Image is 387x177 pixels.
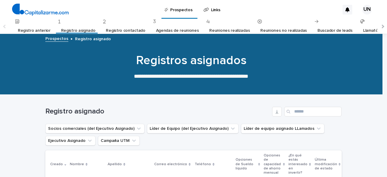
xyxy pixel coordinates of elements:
[18,24,50,38] a: Registro anterior
[363,24,381,38] a: Llamatón
[363,28,381,33] font: Llamatón
[363,7,370,12] font: UN
[106,28,145,33] font: Registro contactado
[136,54,246,67] font: Registros asignados
[195,162,211,166] font: Teléfono
[147,124,239,133] button: Líder de Equipo (del Ejecutivo Asignado)
[106,24,145,38] a: Registro contactado
[209,28,250,33] font: Reuniones realizadas
[45,108,104,115] font: Registro asignado
[209,24,250,38] a: Reuniones realizadas
[260,24,307,38] a: Reuniones no realizadas
[315,158,337,170] font: Última modificación de estado
[45,124,145,133] button: Socios comerciales (del Ejecutivo Asignado)
[241,124,324,133] button: Líder de equipo asignado LLamados
[75,37,111,41] font: Registro asignado
[45,37,68,41] font: Prospectos
[45,35,68,42] a: Prospectos
[317,28,353,33] font: Buscador de leads
[70,162,84,166] font: Nombre
[50,162,63,166] font: Creado
[61,28,96,33] font: Registro asignado
[264,154,281,175] font: Opciones de capacidad de ahorro mensual
[284,107,342,116] input: Buscar
[156,24,199,38] a: Agendas de reuniones
[317,24,353,38] a: Buscador de leads
[236,158,253,170] font: Opciones de Sueldo líquido
[260,28,307,33] font: Reuniones no realizadas
[61,24,96,38] a: Registro asignado
[154,162,187,166] font: Correo electrónico
[98,136,140,146] button: Campaña UTM
[12,4,69,16] img: 4arMvv9wSvmHTHbXwTim
[108,162,122,166] font: Apellido
[45,136,96,146] button: Ejecutivo Asignado
[288,154,307,175] font: ¿En qué estás interesado en invertir?
[18,28,50,33] font: Registro anterior
[156,28,199,33] font: Agendas de reuniones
